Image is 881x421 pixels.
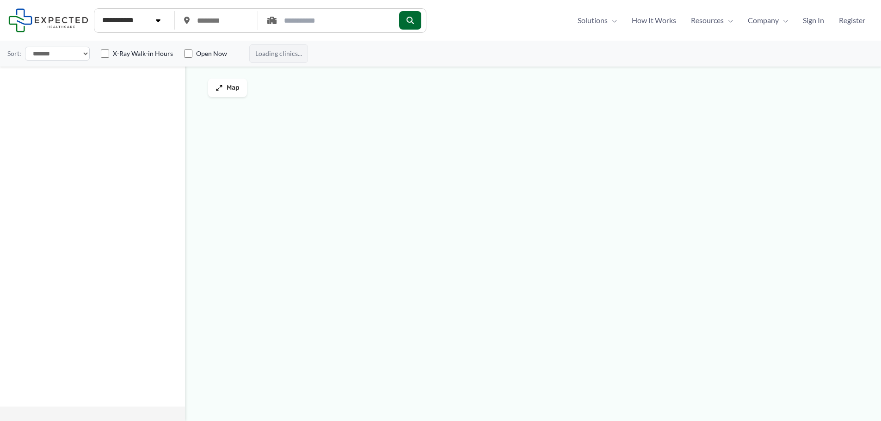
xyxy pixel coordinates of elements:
[839,13,865,27] span: Register
[570,13,624,27] a: SolutionsMenu Toggle
[740,13,795,27] a: CompanyMenu Toggle
[632,13,676,27] span: How It Works
[113,49,173,58] label: X-Ray Walk-in Hours
[748,13,779,27] span: Company
[249,44,308,63] span: Loading clinics...
[795,13,832,27] a: Sign In
[8,8,88,32] img: Expected Healthcare Logo - side, dark font, small
[216,84,223,92] img: Maximize
[578,13,608,27] span: Solutions
[832,13,873,27] a: Register
[7,48,21,60] label: Sort:
[691,13,724,27] span: Resources
[227,84,240,92] span: Map
[196,49,227,58] label: Open Now
[208,79,247,97] button: Map
[684,13,740,27] a: ResourcesMenu Toggle
[803,13,824,27] span: Sign In
[624,13,684,27] a: How It Works
[724,13,733,27] span: Menu Toggle
[608,13,617,27] span: Menu Toggle
[779,13,788,27] span: Menu Toggle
